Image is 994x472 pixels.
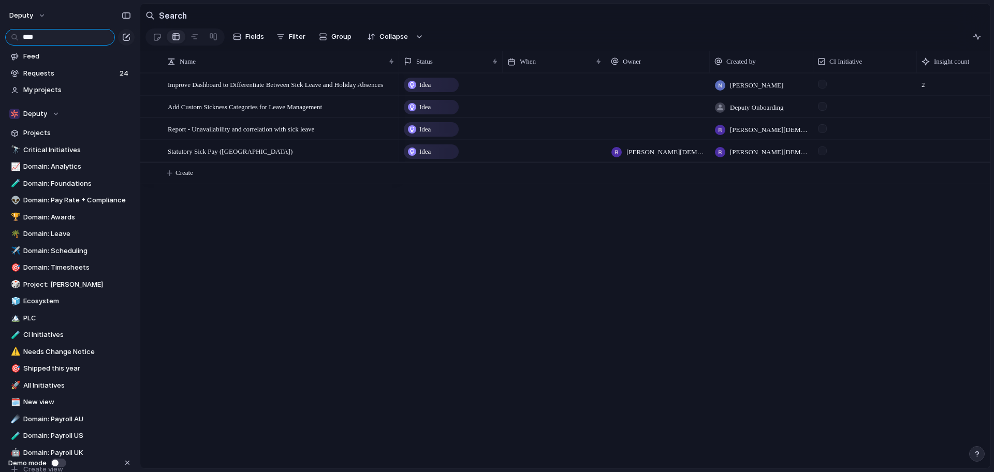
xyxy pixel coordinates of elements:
a: 🧪CI Initiatives [5,327,135,343]
div: 🏔️ [11,312,18,324]
span: Filter [289,32,305,42]
a: 🏆Domain: Awards [5,210,135,225]
span: [PERSON_NAME][DEMOGRAPHIC_DATA] [626,147,705,157]
span: Feed [23,51,131,62]
span: Domain: Scheduling [23,246,131,256]
a: 🎯Domain: Timesheets [5,260,135,275]
a: 🏔️PLC [5,311,135,326]
span: Project: [PERSON_NAME] [23,279,131,290]
div: 🧊 [11,296,18,307]
div: 🤖Domain: Payroll UK [5,445,135,461]
span: Name [180,56,196,67]
div: ⚠️ [11,346,18,358]
span: Domain: Payroll UK [23,448,131,458]
span: Domain: Payroll US [23,431,131,441]
span: Domain: Foundations [23,179,131,189]
span: 24 [120,68,130,79]
button: ✈️ [9,246,20,256]
span: Needs Change Notice [23,347,131,357]
span: Domain: Pay Rate + Compliance [23,195,131,205]
a: 🗓️New view [5,394,135,410]
button: Group [314,28,357,45]
div: 🎲 [11,278,18,290]
span: Create [176,168,193,178]
a: 🧪Domain: Payroll US [5,428,135,444]
span: [PERSON_NAME] [730,80,783,91]
button: Deputy [5,106,135,122]
button: ☄️ [9,414,20,424]
a: 🧊Ecosystem [5,293,135,309]
button: ⚠️ [9,347,20,357]
span: Group [331,32,352,42]
a: 🎯Shipped this year [5,361,135,376]
span: Domain: Awards [23,212,131,223]
span: Requests [23,68,116,79]
div: 🎯 [11,262,18,274]
span: Add Custom Sickness Categories for Leave Management [168,100,322,112]
div: 🧪 [11,178,18,189]
a: Feed [5,49,135,64]
span: Owner [623,56,641,67]
span: CI Initiative [829,56,862,67]
span: Fields [245,32,264,42]
a: ✈️Domain: Scheduling [5,243,135,259]
span: PLC [23,313,131,323]
button: 🏔️ [9,313,20,323]
button: 🗓️ [9,397,20,407]
a: 🔭Critical Initiatives [5,142,135,158]
span: Domain: Leave [23,229,131,239]
button: 🤖 [9,448,20,458]
div: ✈️ [11,245,18,257]
button: deputy [5,7,51,24]
span: Idea [419,102,431,112]
button: 🚀 [9,380,20,391]
span: Improve Dashboard to Differentiate Between Sick Leave and Holiday Absences [168,78,383,90]
span: Status [416,56,433,67]
div: 🤖 [11,447,18,459]
span: Statutory Sick Pay ([GEOGRAPHIC_DATA]) [168,145,293,157]
span: Demo mode [8,458,47,468]
span: Domain: Analytics [23,161,131,172]
div: ☄️ [11,413,18,425]
h2: Search [159,9,187,22]
button: Fields [229,28,268,45]
span: Created by [726,56,756,67]
span: Idea [419,146,431,157]
div: 🗓️ [11,396,18,408]
span: Ecosystem [23,296,131,306]
button: Collapse [361,28,413,45]
a: Projects [5,125,135,141]
span: [PERSON_NAME][DEMOGRAPHIC_DATA] [730,147,809,157]
a: 🌴Domain: Leave [5,226,135,242]
span: Idea [419,124,431,135]
a: 👽Domain: Pay Rate + Compliance [5,193,135,208]
button: 📈 [9,161,20,172]
button: 🎲 [9,279,20,290]
span: Critical Initiatives [23,145,131,155]
button: 🧪 [9,179,20,189]
button: 🧪 [9,431,20,441]
a: ☄️Domain: Payroll AU [5,411,135,427]
a: 🎲Project: [PERSON_NAME] [5,277,135,292]
span: 2 [917,74,929,90]
a: 🧪Domain: Foundations [5,176,135,191]
span: Deputy [23,109,47,119]
span: [PERSON_NAME][DEMOGRAPHIC_DATA] [730,125,809,135]
button: 🎯 [9,363,20,374]
button: 🌴 [9,229,20,239]
span: Deputy Onboarding [730,102,784,113]
span: Domain: Timesheets [23,262,131,273]
span: Insight count [934,56,969,67]
div: 📈 [11,161,18,173]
